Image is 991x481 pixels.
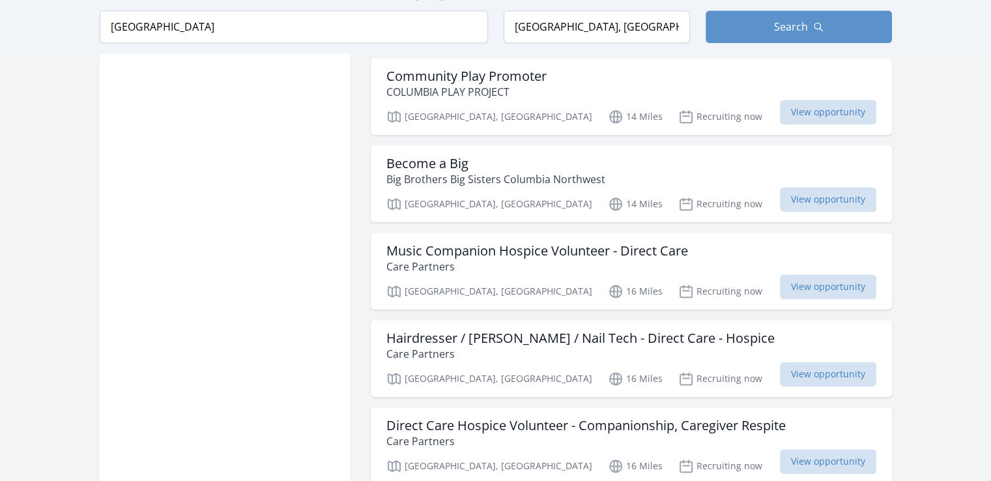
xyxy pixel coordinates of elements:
p: 14 Miles [608,196,663,212]
p: Recruiting now [678,196,762,212]
p: [GEOGRAPHIC_DATA], [GEOGRAPHIC_DATA] [386,458,592,474]
input: Keyword [100,10,488,43]
p: Care Partners [386,433,786,449]
p: Recruiting now [678,284,762,299]
p: 16 Miles [608,371,663,386]
p: 14 Miles [608,109,663,124]
p: Recruiting now [678,109,762,124]
p: Care Partners [386,346,775,362]
a: Hairdresser / [PERSON_NAME] / Nail Tech - Direct Care - Hospice Care Partners [GEOGRAPHIC_DATA], ... [371,320,892,397]
p: Recruiting now [678,458,762,474]
p: 16 Miles [608,284,663,299]
a: Music Companion Hospice Volunteer - Direct Care Care Partners [GEOGRAPHIC_DATA], [GEOGRAPHIC_DATA... [371,233,892,310]
p: [GEOGRAPHIC_DATA], [GEOGRAPHIC_DATA] [386,371,592,386]
span: View opportunity [780,187,876,212]
p: [GEOGRAPHIC_DATA], [GEOGRAPHIC_DATA] [386,196,592,212]
button: Search [706,10,892,43]
a: Community Play Promoter COLUMBIA PLAY PROJECT [GEOGRAPHIC_DATA], [GEOGRAPHIC_DATA] 14 Miles Recru... [371,58,892,135]
h3: Music Companion Hospice Volunteer - Direct Care [386,243,688,259]
h3: Community Play Promoter [386,68,547,84]
h3: Hairdresser / [PERSON_NAME] / Nail Tech - Direct Care - Hospice [386,330,775,346]
h3: Become a Big [386,156,605,171]
p: Big Brothers Big Sisters Columbia Northwest [386,171,605,187]
span: View opportunity [780,449,876,474]
a: Become a Big Big Brothers Big Sisters Columbia Northwest [GEOGRAPHIC_DATA], [GEOGRAPHIC_DATA] 14 ... [371,145,892,222]
p: 16 Miles [608,458,663,474]
p: [GEOGRAPHIC_DATA], [GEOGRAPHIC_DATA] [386,284,592,299]
p: Care Partners [386,259,688,274]
p: COLUMBIA PLAY PROJECT [386,84,547,100]
span: View opportunity [780,274,876,299]
input: Location [504,10,690,43]
span: Search [774,19,808,35]
h3: Direct Care Hospice Volunteer - Companionship, Caregiver Respite [386,418,786,433]
span: View opportunity [780,100,876,124]
span: View opportunity [780,362,876,386]
p: Recruiting now [678,371,762,386]
p: [GEOGRAPHIC_DATA], [GEOGRAPHIC_DATA] [386,109,592,124]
